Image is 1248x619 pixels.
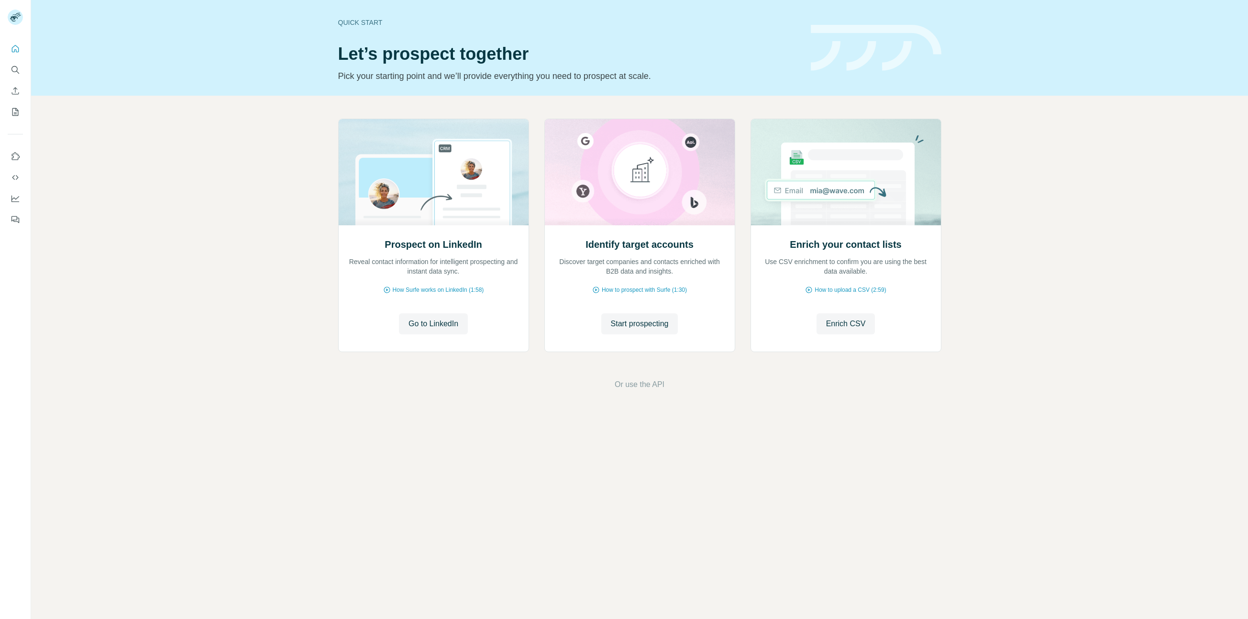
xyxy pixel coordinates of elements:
span: How Surfe works on LinkedIn (1:58) [393,286,484,294]
button: Feedback [8,211,23,228]
img: banner [811,25,941,71]
button: Search [8,61,23,78]
button: Start prospecting [601,313,678,334]
button: Use Surfe API [8,169,23,186]
div: Quick start [338,18,799,27]
span: How to upload a CSV (2:59) [815,286,886,294]
p: Reveal contact information for intelligent prospecting and instant data sync. [348,257,519,276]
button: Dashboard [8,190,23,207]
p: Discover target companies and contacts enriched with B2B data and insights. [554,257,725,276]
h2: Enrich your contact lists [790,238,901,251]
span: Start prospecting [611,318,669,330]
button: Enrich CSV [8,82,23,99]
button: Go to LinkedIn [399,313,468,334]
span: How to prospect with Surfe (1:30) [602,286,687,294]
p: Pick your starting point and we’ll provide everything you need to prospect at scale. [338,69,799,83]
h2: Prospect on LinkedIn [385,238,482,251]
img: Enrich your contact lists [751,119,941,225]
button: Quick start [8,40,23,57]
p: Use CSV enrichment to confirm you are using the best data available. [761,257,931,276]
button: My lists [8,103,23,121]
button: Enrich CSV [817,313,875,334]
h1: Let’s prospect together [338,44,799,64]
button: Or use the API [615,379,664,390]
span: Go to LinkedIn [409,318,458,330]
img: Prospect on LinkedIn [338,119,529,225]
span: Enrich CSV [826,318,866,330]
img: Identify target accounts [544,119,735,225]
button: Use Surfe on LinkedIn [8,148,23,165]
h2: Identify target accounts [585,238,694,251]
